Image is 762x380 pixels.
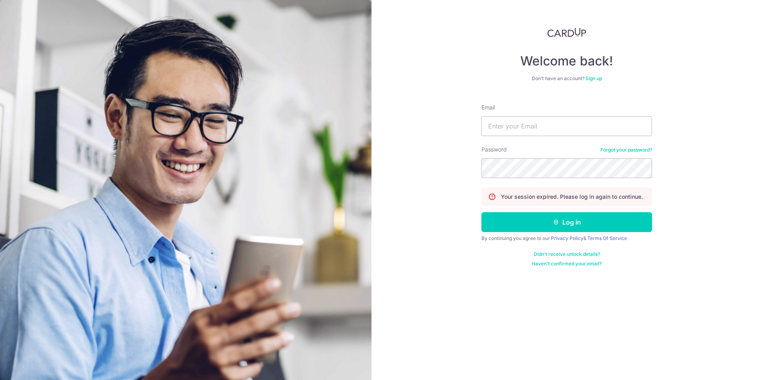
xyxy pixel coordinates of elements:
a: Terms Of Service [587,235,627,241]
label: Email [481,104,495,111]
a: Sign up [585,75,602,81]
a: Haven't confirmed your email? [532,261,602,267]
a: Didn't receive unlock details? [534,251,600,257]
img: CardUp Logo [547,28,586,37]
h4: Welcome back! [481,53,652,69]
div: By continuing you agree to our & [481,235,652,242]
input: Enter your Email [481,116,652,136]
div: Don’t have an account? [481,75,652,82]
a: Forgot your password? [600,147,652,153]
a: Privacy Policy [551,235,583,241]
button: Log in [481,212,652,232]
label: Password [481,146,507,154]
p: Your session expired. Please log in again to continue. [501,193,643,201]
